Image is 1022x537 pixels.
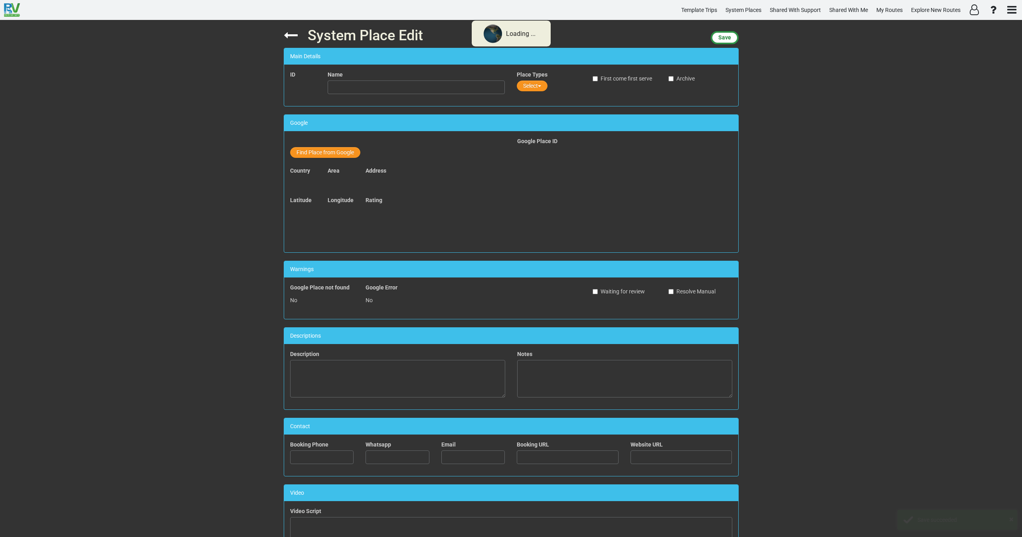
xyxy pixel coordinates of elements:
label: Booking Phone [290,441,328,448]
span: Template Trips [681,7,717,13]
img: RvPlanetLogo.png [4,3,20,17]
input: First come first serve [593,76,598,81]
label: Name [328,71,343,79]
label: Video Script [290,507,321,515]
label: Longitude [328,196,354,204]
label: Area [328,167,340,175]
label: Google Error [366,283,397,291]
div: Loading ... [506,30,536,39]
span: Shared With Support [770,7,821,13]
button: Find Place from Google [290,147,360,158]
label: Website URL [631,441,663,448]
div: Video [284,485,738,501]
button: × [1009,513,1014,525]
div: Contact [284,418,738,435]
label: Address [366,167,386,175]
span: No [366,297,373,303]
button: Select [517,81,548,91]
label: Whatsapp [366,441,391,448]
a: My Routes [873,2,906,18]
span: System Place Edit [308,27,423,44]
label: Google Place ID [517,137,557,145]
label: Google Place not found [290,283,350,291]
label: Notes [517,350,532,358]
label: ID [290,71,295,79]
label: Rating [366,196,382,204]
button: Save [711,31,739,44]
span: Shared With Me [829,7,868,13]
label: Booking URL [517,441,549,448]
input: Resolve Manual [668,289,674,294]
a: System Places [722,2,765,18]
span: Explore New Routes [911,7,961,13]
div: Warnings [284,261,738,277]
input: Waiting for review [593,289,598,294]
div: Descriptions [284,328,738,344]
div: Google [284,115,738,131]
label: Latitude [290,196,312,204]
label: First come first serve [593,75,652,83]
label: Place Types [517,71,548,79]
div: Main Details [284,48,738,65]
input: Archive [668,76,674,81]
span: System Places [725,7,761,13]
a: Shared With Support [766,2,824,18]
a: Explore New Routes [907,2,964,18]
span: My Routes [876,7,903,13]
label: Email [441,441,456,448]
div: Save succeeded [917,516,1011,524]
label: Archive [668,75,695,83]
a: Template Trips [678,2,721,18]
a: Shared With Me [826,2,872,18]
label: Resolve Manual [668,287,716,295]
label: Waiting for review [593,287,645,295]
label: Description [290,350,319,358]
label: Country [290,167,310,175]
span: Save [718,34,731,41]
span: No [290,297,297,303]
